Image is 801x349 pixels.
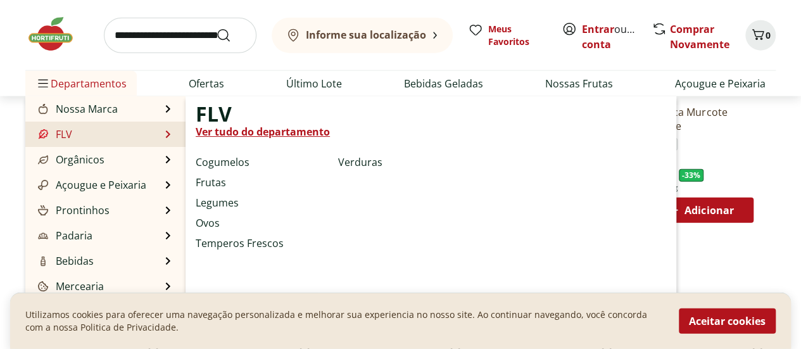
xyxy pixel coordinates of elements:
[38,205,48,215] img: Prontinhos
[38,256,48,266] img: Bebidas
[545,76,613,91] a: Nossas Frutas
[670,22,729,51] a: Comprar Novamente
[196,236,284,251] a: Temperos Frescos
[646,198,754,223] button: Adicionar
[25,308,664,334] p: Utilizamos cookies para oferecer uma navegação personalizada e melhorar sua experiencia no nosso ...
[745,20,776,51] button: Carrinho
[196,124,330,139] a: Ver tudo do departamento
[35,253,94,269] a: BebidasBebidas
[684,205,734,215] span: Adicionar
[196,106,232,122] span: FLV
[38,155,48,165] img: Orgânicos
[35,68,51,99] button: Menu
[25,15,89,53] img: Hortifruti
[488,23,546,48] span: Meus Favoritos
[35,177,146,193] a: Açougue e PeixariaAçougue e Peixaria
[679,308,776,334] button: Aceitar cookies
[404,76,483,91] a: Bebidas Geladas
[196,215,220,231] a: Ovos
[306,28,426,42] b: Informe sua localização
[338,155,382,170] a: Verduras
[196,175,226,190] a: Frutas
[35,68,127,99] span: Departamentos
[196,195,239,210] a: Legumes
[38,281,48,291] img: Mercearia
[35,152,104,167] a: OrgânicosOrgânicos
[38,231,48,241] img: Padaria
[582,22,652,51] a: Criar conta
[38,104,48,114] img: Nossa Marca
[189,76,224,91] a: Ofertas
[35,127,72,142] a: FLVFLV
[766,29,771,41] span: 0
[272,18,453,53] button: Informe sua localização
[286,76,342,91] a: Último Lote
[675,76,766,91] a: Açougue e Peixaria
[35,228,92,243] a: PadariaPadaria
[679,169,704,182] span: - 33 %
[104,18,256,53] input: search
[582,22,614,36] a: Entrar
[468,23,546,48] a: Meus Favoritos
[196,155,249,170] a: Cogumelos
[35,279,104,294] a: MerceariaMercearia
[582,22,638,52] span: ou
[35,101,118,117] a: Nossa MarcaNossa Marca
[35,203,110,218] a: ProntinhosProntinhos
[38,180,48,190] img: Açougue e Peixaria
[38,129,48,139] img: FLV
[640,105,760,133] a: Mexerica Murcote Unidade
[216,28,246,43] button: Submit Search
